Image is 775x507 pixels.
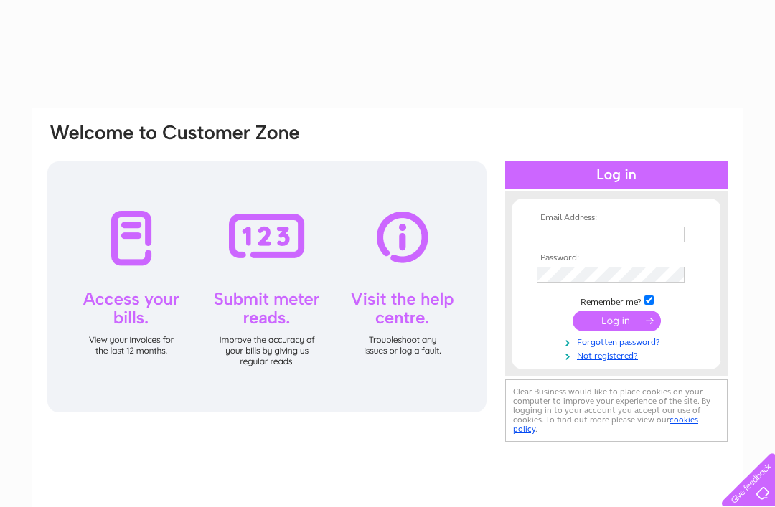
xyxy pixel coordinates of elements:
[573,311,661,331] input: Submit
[505,379,728,442] div: Clear Business would like to place cookies on your computer to improve your experience of the sit...
[533,213,700,223] th: Email Address:
[513,414,698,434] a: cookies policy
[533,293,700,308] td: Remember me?
[537,334,700,348] a: Forgotten password?
[533,253,700,263] th: Password:
[537,348,700,361] a: Not registered?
